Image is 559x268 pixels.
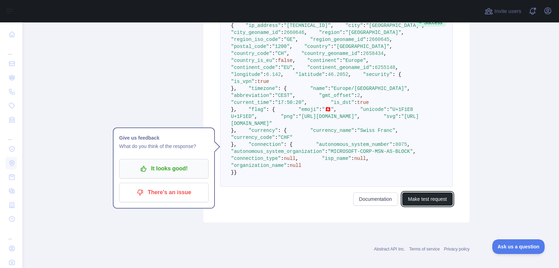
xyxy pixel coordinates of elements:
[340,58,342,63] span: :
[231,44,269,49] span: "postal_code"
[325,149,328,154] span: :
[366,58,369,63] span: ,
[234,170,237,175] span: }
[248,142,284,147] span: "connection"
[272,100,275,105] span: :
[319,30,342,35] span: "region"
[281,30,284,35] span: :
[231,65,278,70] span: "continent_code"
[328,72,348,77] span: 46.2052
[366,23,422,28] span: "[GEOGRAPHIC_DATA]"
[290,44,292,49] span: ,
[398,114,401,119] span: :
[231,135,275,140] span: "currency_code"
[278,65,281,70] span: :
[266,107,275,112] span: : {
[231,51,272,56] span: "country_code"
[231,107,237,112] span: },
[296,156,298,161] span: ,
[263,72,266,77] span: :
[272,93,275,98] span: :
[266,72,281,77] span: 6.142
[363,51,384,56] span: 2658434
[331,100,354,105] span: "is_dst"
[231,58,275,63] span: "country_is_eu"
[360,51,363,56] span: :
[413,149,416,154] span: ,
[342,58,366,63] span: "Europe"
[254,79,257,84] span: :
[395,142,407,147] span: 8075
[444,247,470,252] a: Privacy policy
[296,37,298,42] span: ,
[392,142,395,147] span: :
[348,72,351,77] span: ,
[281,114,296,119] span: "png"
[296,114,298,119] span: :
[387,107,390,112] span: :
[231,72,263,77] span: "longitude"
[372,65,375,70] span: :
[284,23,331,28] span: "[TECHNICAL_ID]"
[366,156,369,161] span: ,
[296,72,325,77] span: "latitude"
[328,149,413,154] span: "MICROSOFT-CORP-MSN-AS-BLOCK"
[281,23,284,28] span: :
[351,156,354,161] span: :
[416,18,446,27] span: Success
[281,65,293,70] span: "EU"
[307,58,339,63] span: "continent"
[246,23,281,28] span: "ip_address"
[231,100,272,105] span: "current_time"
[357,100,369,105] span: true
[278,86,286,91] span: : {
[494,7,521,15] span: Invite users
[231,156,281,161] span: "connection_type"
[278,128,286,133] span: : {
[231,163,287,168] span: "organization_name"
[395,128,398,133] span: ,
[395,65,398,70] span: ,
[357,128,395,133] span: "Swiss Franc"
[409,247,440,252] a: Terms of service
[483,6,523,17] button: Invite users
[363,72,392,77] span: "security"
[357,93,360,98] span: 2
[231,23,234,28] span: {
[325,72,328,77] span: :
[272,44,290,49] span: "1200"
[278,135,292,140] span: "CHF"
[275,93,292,98] span: "CEST"
[346,30,401,35] span: "[GEOGRAPHIC_DATA]"
[231,30,281,35] span: "city_geoname_id"
[384,51,386,56] span: ,
[275,51,287,56] span: "CH"
[281,37,284,42] span: :
[334,44,390,49] span: "[GEOGRAPHIC_DATA]"
[331,86,407,91] span: "Europe/[GEOGRAPHIC_DATA]"
[353,192,398,206] a: Documentation
[407,86,410,91] span: ,
[281,156,284,161] span: :
[354,156,366,161] span: null
[334,107,336,112] span: ,
[374,247,405,252] a: Abstract API Inc.
[492,239,545,254] iframe: Toggle Customer Support
[310,86,328,91] span: "name"
[231,79,254,84] span: "is_vpn"
[248,107,266,112] span: "flag"
[290,163,302,168] span: null
[354,93,357,98] span: :
[360,107,387,112] span: "unicode"
[310,37,366,42] span: "region_geoname_id"
[298,107,319,112] span: "emoji"
[248,128,278,133] span: "currency"
[390,44,392,49] span: ,
[231,170,234,175] span: }
[304,44,331,49] span: "country"
[231,93,272,98] span: "abbreviation"
[231,86,237,91] span: },
[401,30,404,35] span: ,
[275,100,304,105] span: "17:50:20"
[369,37,390,42] span: 2660645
